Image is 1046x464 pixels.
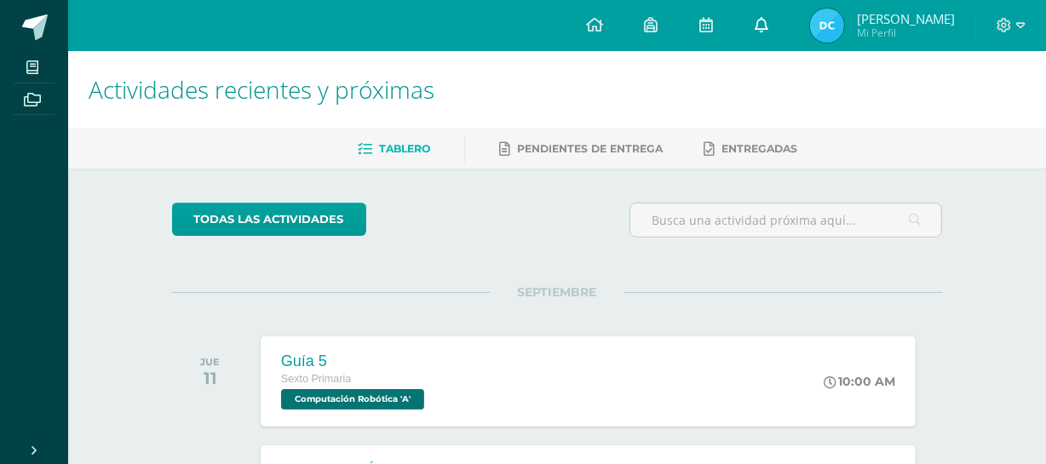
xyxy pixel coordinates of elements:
[630,203,942,237] input: Busca una actividad próxima aquí...
[358,135,430,163] a: Tablero
[89,73,434,106] span: Actividades recientes y próximas
[499,135,663,163] a: Pendientes de entrega
[857,26,955,40] span: Mi Perfil
[281,373,352,385] span: Sexto Primaria
[704,135,797,163] a: Entregadas
[281,389,424,410] span: Computación Robótica 'A'
[172,203,366,236] a: todas las Actividades
[824,374,895,389] div: 10:00 AM
[200,356,220,368] div: JUE
[517,142,663,155] span: Pendientes de entrega
[200,368,220,388] div: 11
[379,142,430,155] span: Tablero
[281,352,428,370] div: Guía 5
[810,9,844,43] img: 06c843b541221984c6119e2addf5fdcd.png
[491,284,624,300] span: SEPTIEMBRE
[721,142,797,155] span: Entregadas
[857,10,955,27] span: [PERSON_NAME]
